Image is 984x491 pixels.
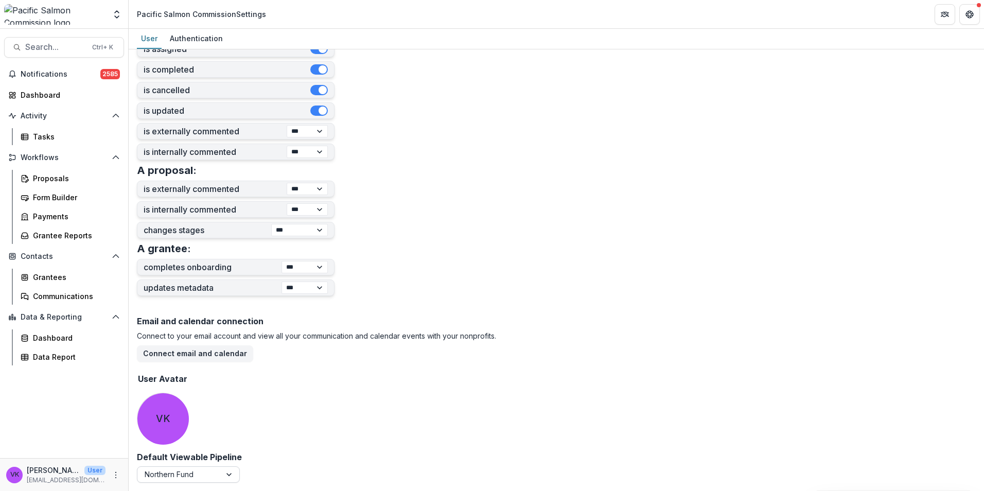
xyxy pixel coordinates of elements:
label: is completed [144,65,310,75]
div: Pacific Salmon Commission Settings [137,9,266,20]
div: Victor Keong [10,471,19,478]
p: [PERSON_NAME] [27,465,80,476]
label: is internally commented [144,205,287,215]
h3: A grantee: [137,242,191,255]
a: User [137,29,162,49]
button: Get Help [959,4,980,25]
button: Connect email and calendar [137,345,253,362]
p: Connect to your email account and view all your communication and calendar events with your nonpr... [137,330,976,341]
span: Data & Reporting [21,313,108,322]
div: Dashboard [21,90,116,100]
button: Open Data & Reporting [4,309,124,325]
div: Dashboard [33,332,116,343]
div: Proposals [33,173,116,184]
div: Authentication [166,31,227,46]
nav: breadcrumb [133,7,270,22]
a: Dashboard [4,86,124,103]
label: is assigned [144,44,310,54]
button: Open Workflows [4,149,124,166]
img: Pacific Salmon Commission logo [4,4,106,25]
label: is cancelled [144,85,310,95]
span: Notifications [21,70,100,79]
label: updates metadata [144,283,282,293]
div: Ctrl + K [90,42,115,53]
div: Payments [33,211,116,222]
a: Proposals [16,170,124,187]
label: completes onboarding [144,262,282,272]
h2: Email and calendar connection [137,317,976,326]
a: Grantees [16,269,124,286]
p: User [84,466,106,475]
label: changes stages [144,225,271,235]
label: is internally commented [144,147,287,157]
div: Grantee Reports [33,230,116,241]
p: [EMAIL_ADDRESS][DOMAIN_NAME] [27,476,106,485]
button: Open Contacts [4,248,124,265]
span: Workflows [21,153,108,162]
label: is updated [144,106,310,116]
label: is externally commented [144,127,287,136]
a: Dashboard [16,329,124,346]
button: Notifications2585 [4,66,124,82]
a: Tasks [16,128,124,145]
h2: User Avatar [138,374,187,384]
span: Contacts [21,252,108,261]
div: Communications [33,291,116,302]
button: Partners [935,4,955,25]
h3: A proposal: [137,164,197,177]
a: Communications [16,288,124,305]
div: Tasks [33,131,116,142]
button: Open Activity [4,108,124,124]
span: Activity [21,112,108,120]
span: 2585 [100,69,120,79]
a: Grantee Reports [16,227,124,244]
div: User [137,31,162,46]
button: Search... [4,37,124,58]
a: Data Report [16,348,124,365]
label: is externally commented [144,184,287,194]
button: More [110,469,122,481]
div: Form Builder [33,192,116,203]
div: Data Report [33,352,116,362]
a: Payments [16,208,124,225]
a: Authentication [166,29,227,49]
div: Grantees [33,272,116,283]
button: Open entity switcher [110,4,124,25]
div: Victor Keong [156,414,170,424]
span: Search... [25,42,86,52]
a: Form Builder [16,189,124,206]
h2: Default Viewable Pipeline [137,452,242,462]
